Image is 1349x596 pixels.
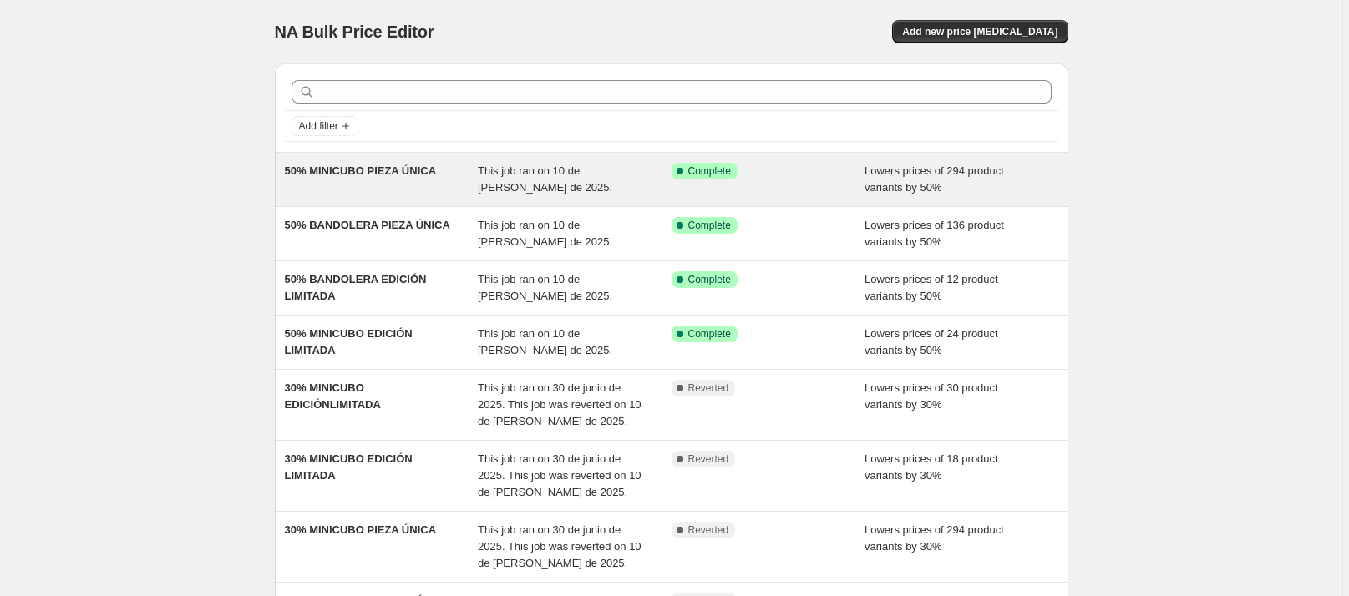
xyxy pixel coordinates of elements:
span: Add new price [MEDICAL_DATA] [902,25,1057,38]
span: Lowers prices of 136 product variants by 50% [865,219,1004,248]
span: Lowers prices of 12 product variants by 50% [865,273,998,302]
span: Add filter [299,119,338,133]
span: Lowers prices of 294 product variants by 50% [865,164,1004,194]
span: Complete [688,327,731,341]
span: This job ran on 30 de junio de 2025. This job was reverted on 10 de [PERSON_NAME] de 2025. [478,381,642,427]
span: 30% MINICUBO EDICIÓNLIMITADA [285,381,381,411]
button: Add new price [MEDICAL_DATA] [892,20,1068,43]
span: Reverted [688,523,729,537]
span: 30% MINICUBO PIEZA ÚNICA [285,523,437,536]
span: 30% MINICUBO EDICIÓN LIMITADA [285,452,413,482]
span: Reverted [688,381,729,395]
button: Add filter [292,116,358,136]
span: 50% MINICUBO PIEZA ÚNICA [285,164,437,177]
span: Lowers prices of 18 product variants by 30% [865,452,998,482]
span: This job ran on 10 de [PERSON_NAME] de 2025. [478,219,612,248]
span: Lowers prices of 294 product variants by 30% [865,523,1004,553]
span: Complete [688,164,731,178]
span: Lowers prices of 24 product variants by 50% [865,327,998,356]
span: NA Bulk Price Editor [275,23,434,41]
span: 50% BANDOLERA EDICIÓN LIMITADA [285,273,427,302]
span: Complete [688,219,731,232]
span: Complete [688,273,731,286]
span: 50% MINICUBO EDICIÓN LIMITADA [285,327,413,356]
span: This job ran on 10 de [PERSON_NAME] de 2025. [478,164,612,194]
span: Lowers prices of 30 product variants by 30% [865,381,998,411]
span: 50% BANDOLERA PIEZA ÚNICA [285,219,450,231]
span: This job ran on 30 de junio de 2025. This job was reverted on 10 de [PERSON_NAME] de 2025. [478,452,642,498]
span: This job ran on 10 de [PERSON_NAME] de 2025. [478,273,612,302]
span: Reverted [688,452,729,466]
span: This job ran on 10 de [PERSON_NAME] de 2025. [478,327,612,356]
span: This job ran on 30 de junio de 2025. This job was reverted on 10 de [PERSON_NAME] de 2025. [478,523,642,569]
